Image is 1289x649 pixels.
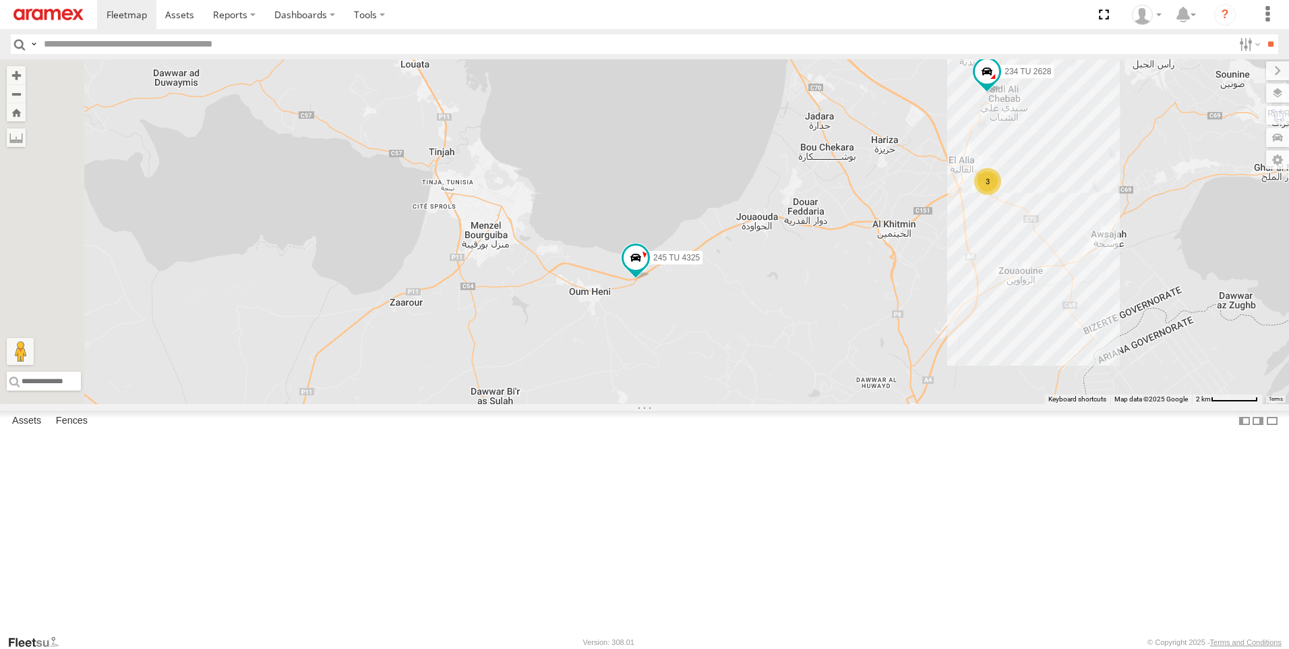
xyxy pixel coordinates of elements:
div: Version: 308.01 [583,638,634,646]
i: ? [1214,4,1236,26]
div: © Copyright 2025 - [1147,638,1282,646]
label: Fences [49,412,94,430]
a: Visit our Website [7,636,69,649]
a: Terms (opens in new tab) [1269,397,1283,402]
label: Dock Summary Table to the Left [1238,411,1251,430]
label: Search Filter Options [1234,34,1263,54]
span: 2 km [1196,395,1211,403]
span: 245 TU 4325 [653,253,700,262]
img: aramex-logo.svg [13,9,84,20]
label: Assets [5,412,48,430]
button: Zoom Home [7,103,26,121]
button: Drag Pegman onto the map to open Street View [7,338,34,365]
label: Measure [7,128,26,147]
div: MohamedHaythem Bouchagfa [1127,5,1166,25]
span: 234 TU 2628 [1005,66,1051,76]
button: Zoom out [7,84,26,103]
button: Keyboard shortcuts [1048,395,1106,404]
label: Search Query [28,34,39,54]
label: Map Settings [1266,150,1289,169]
button: Map Scale: 2 km per 66 pixels [1192,395,1262,404]
button: Zoom in [7,66,26,84]
a: Terms and Conditions [1210,638,1282,646]
div: 3 [974,168,1001,195]
label: Hide Summary Table [1265,411,1279,430]
label: Dock Summary Table to the Right [1251,411,1265,430]
span: Map data ©2025 Google [1114,395,1188,403]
